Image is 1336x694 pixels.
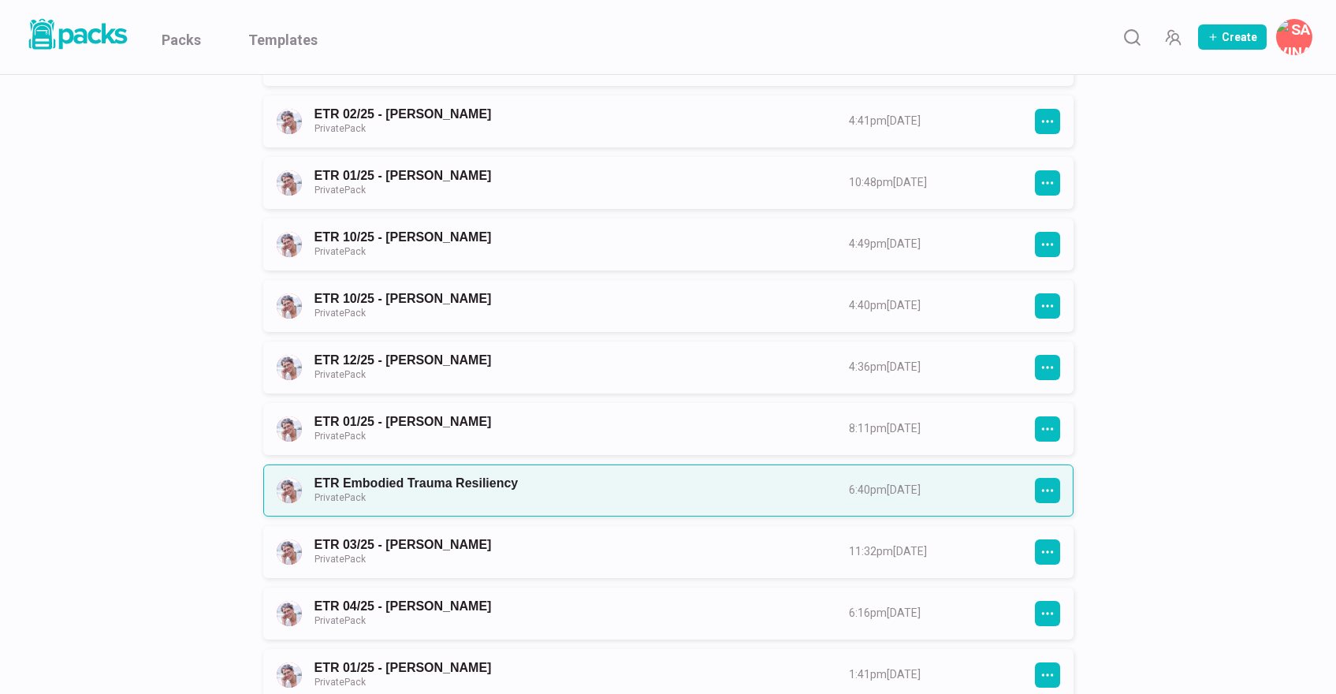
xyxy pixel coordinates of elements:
[1276,19,1312,55] button: Savina Tilmann
[24,16,130,58] a: Packs logo
[24,16,130,53] img: Packs logo
[1116,21,1148,53] button: Search
[1198,24,1267,50] button: Create Pack
[1157,21,1189,53] button: Manage Team Invites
